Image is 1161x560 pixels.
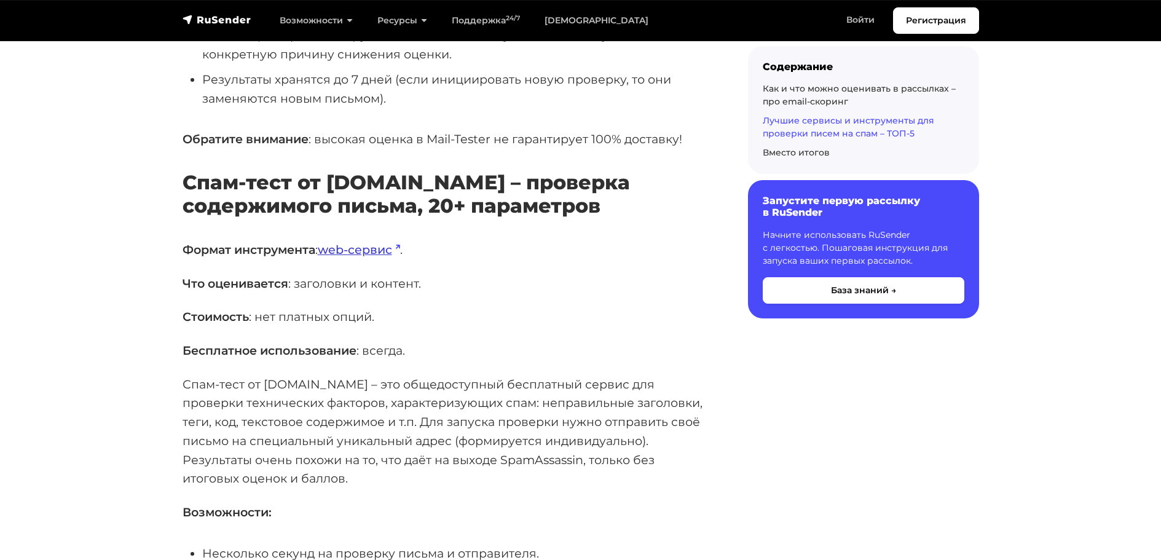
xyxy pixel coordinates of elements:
a: Войти [834,7,887,33]
h6: Запустите первую рассылку в RuSender [763,195,964,218]
strong: Стоимость [183,309,249,324]
p: : . [183,240,709,259]
strong: Обратите внимание [183,132,309,146]
p: : нет платных опций. [183,307,709,326]
a: Поддержка24/7 [439,8,532,33]
li: Результаты хранятся до 7 дней (если инициировать новую проверку, то они заменяются новым письмом). [202,70,709,108]
a: web-сервис [318,242,400,257]
li: Каждый фактор анализируется отдельно, поэтому всегда можно узнать конкретную причину снижения оце... [202,26,709,63]
a: Лучшие сервисы и инструменты для проверки писем на спам – ТОП-5 [763,115,934,139]
p: Спам-тест от [DOMAIN_NAME] – это общедоступный бесплатный сервис для проверки технических факторо... [183,375,709,488]
strong: Формат инструмента [183,242,315,257]
a: Возможности [267,8,365,33]
p: : всегда. [183,341,709,360]
sup: 24/7 [506,14,520,22]
a: Регистрация [893,7,979,34]
a: Как и что можно оценивать в рассылках – про email-скоринг [763,83,956,107]
p: : заголовки и контент. [183,274,709,293]
button: База знаний → [763,277,964,304]
a: Вместо итогов [763,147,830,158]
div: Содержание [763,61,964,73]
a: [DEMOGRAPHIC_DATA] [532,8,661,33]
img: RuSender [183,14,251,26]
p: : высокая оценка в Mail-Tester не гарантирует 100% доставку! [183,130,709,149]
p: Начните использовать RuSender с легкостью. Пошаговая инструкция для запуска ваших первых рассылок. [763,229,964,267]
strong: Что оценивается [183,276,288,291]
h3: Спам-тест от [DOMAIN_NAME] – проверка содержимого письма, 20+ параметров [183,171,709,218]
strong: Возможности: [183,505,272,519]
a: Запустите первую рассылку в RuSender Начните использовать RuSender с легкостью. Пошаговая инструк... [748,180,979,318]
a: Ресурсы [365,8,439,33]
strong: Бесплатное использование [183,343,356,358]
